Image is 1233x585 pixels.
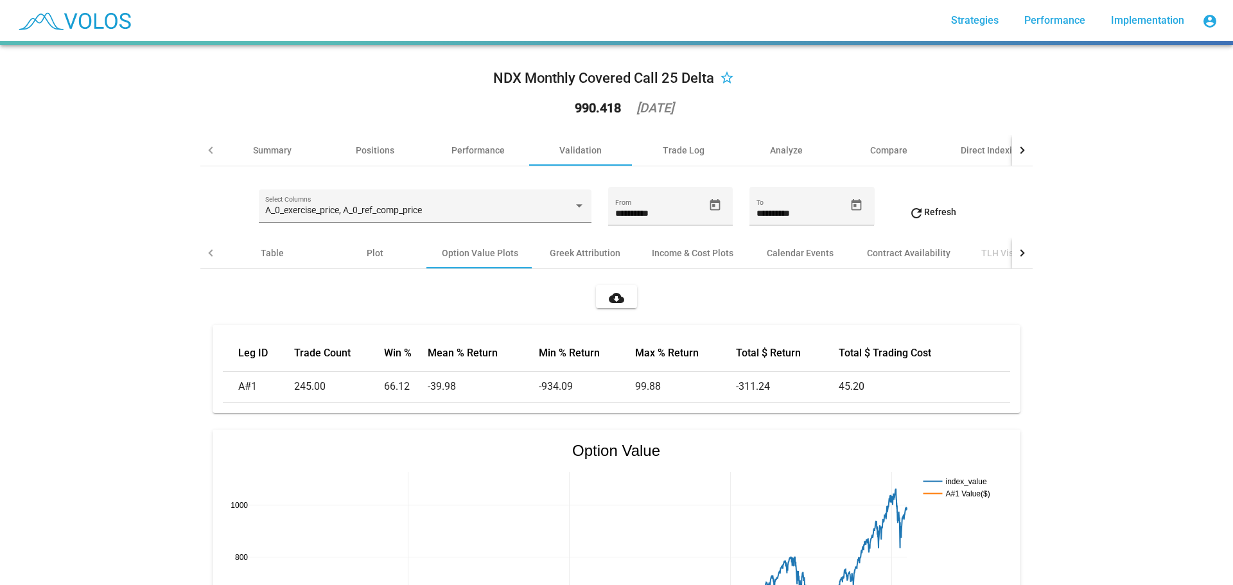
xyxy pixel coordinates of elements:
th: Win % [384,335,428,371]
div: Plot [367,247,383,259]
span: A_0_exercise_price, A_0_ref_comp_price [265,205,422,215]
button: Open calendar [704,194,726,216]
a: Performance [1014,9,1096,32]
th: Min % Return [539,335,636,371]
div: Analyze [770,144,803,157]
span: Refresh [909,207,956,217]
div: Trade Log [663,144,704,157]
td: A#1 [223,371,294,402]
td: 99.88 [635,371,736,402]
th: Trade Count [294,335,383,371]
div: Calendar Events [767,247,834,259]
div: Validation [559,144,602,157]
a: Strategies [941,9,1009,32]
div: Table [261,247,284,259]
button: Refresh [898,200,966,223]
th: Total $ Return [736,335,839,371]
mat-icon: refresh [909,205,924,221]
div: TLH Visualizations [981,247,1059,259]
div: Income & Cost Plots [652,247,733,259]
span: Strategies [951,14,999,26]
td: -39.98 [428,371,539,402]
mat-icon: account_circle [1202,13,1218,29]
th: Total $ Trading Cost [839,335,1010,371]
div: Direct Indexing [961,144,1022,157]
td: -934.09 [539,371,636,402]
div: Compare [870,144,907,157]
span: Implementation [1111,14,1184,26]
th: Leg ID [223,335,294,371]
div: 990.418 [575,101,621,114]
div: Contract Availability [867,247,950,259]
td: 66.12 [384,371,428,402]
span: Performance [1024,14,1085,26]
div: Summary [253,144,292,157]
div: [DATE] [636,101,674,114]
div: Greek Attribution [550,247,620,259]
a: Implementation [1101,9,1194,32]
mat-icon: cloud_download [609,290,624,306]
div: Positions [356,144,394,157]
th: Mean % Return [428,335,539,371]
button: Open calendar [845,194,868,216]
mat-icon: star_border [719,71,735,87]
td: -311.24 [736,371,839,402]
div: Performance [451,144,505,157]
div: NDX Monthly Covered Call 25 Delta [493,68,714,89]
td: 245.00 [294,371,383,402]
img: blue_transparent.png [10,4,137,37]
td: 45.20 [839,371,1010,402]
div: Option Value Plots [442,247,518,259]
th: Max % Return [635,335,736,371]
